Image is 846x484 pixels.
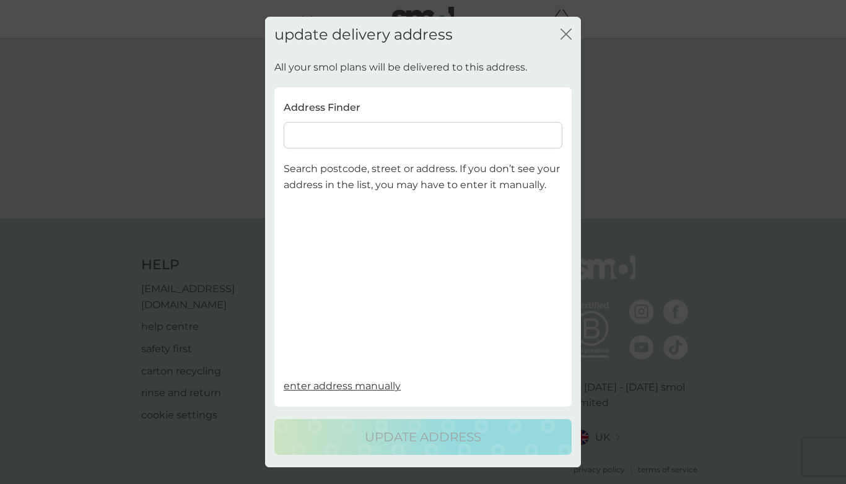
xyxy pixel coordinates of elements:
[284,380,401,392] span: enter address manually
[274,26,453,44] h2: update delivery address
[284,161,562,192] p: Search postcode, street or address. If you don’t see your address in the list, you may have to en...
[274,419,572,455] button: update address
[560,28,572,41] button: close
[274,59,527,76] p: All your smol plans will be delivered to this address.
[284,378,401,394] button: enter address manually
[284,100,360,116] p: Address Finder
[365,427,481,447] p: update address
